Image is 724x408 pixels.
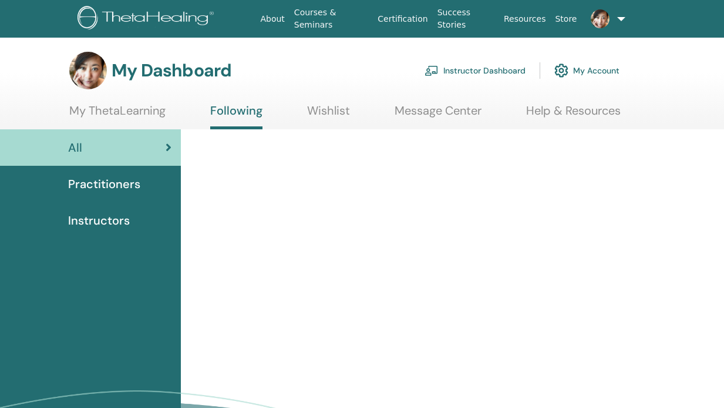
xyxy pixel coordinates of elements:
img: default.jpg [69,52,107,89]
a: Courses & Seminars [289,2,373,36]
img: default.jpg [591,9,609,28]
span: Practitioners [68,175,140,193]
h3: My Dashboard [112,60,231,81]
img: cog.svg [554,61,568,81]
a: Help & Resources [526,103,621,126]
a: Wishlist [307,103,350,126]
a: Store [550,8,581,30]
span: Instructors [68,212,130,229]
a: Certification [373,8,432,30]
a: Resources [499,8,551,30]
a: My ThetaLearning [69,103,166,126]
a: Instructor Dashboard [425,58,526,83]
a: Success Stories [433,2,499,36]
a: Following [210,103,262,129]
img: logo.png [78,6,218,32]
a: My Account [554,58,619,83]
a: Message Center [395,103,481,126]
img: chalkboard-teacher.svg [425,65,439,76]
span: All [68,139,82,156]
a: About [255,8,289,30]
